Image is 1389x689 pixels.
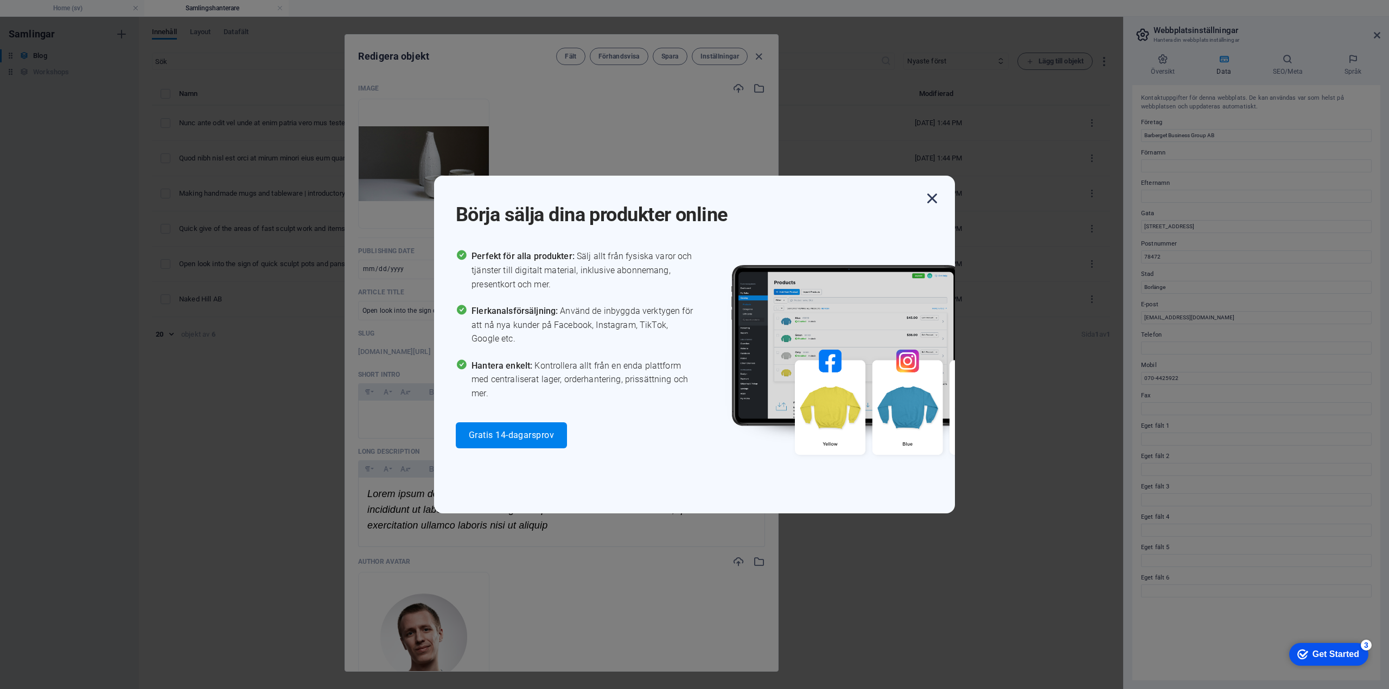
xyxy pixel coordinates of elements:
img: promo_image.png [713,249,1039,486]
span: Hantera enkelt: [472,360,534,371]
span: Sälj allt från fysiska varor och tjänster till digitalt material, inklusive abonnemang, presentko... [472,249,694,291]
div: Get Started 3 items remaining, 40% complete [9,5,88,28]
span: Gratis 14-dagarsprov [469,431,554,440]
span: Kontrollera allt från en enda plattform med centraliserat lager, orderhantering, prissättning och... [472,359,694,401]
div: Get Started [32,12,79,22]
div: 3 [80,2,91,13]
span: Använd de inbyggda verktygen för att nå nya kunder på Facebook, Instagram, TikTok, Google etc. [472,304,694,346]
h1: Börja sälja dina produkter online [456,189,922,228]
button: Gratis 14-dagarsprov [456,422,567,448]
span: Perfekt för alla produkter: [472,251,577,261]
span: Flerkanalsförsäljning: [472,306,560,316]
